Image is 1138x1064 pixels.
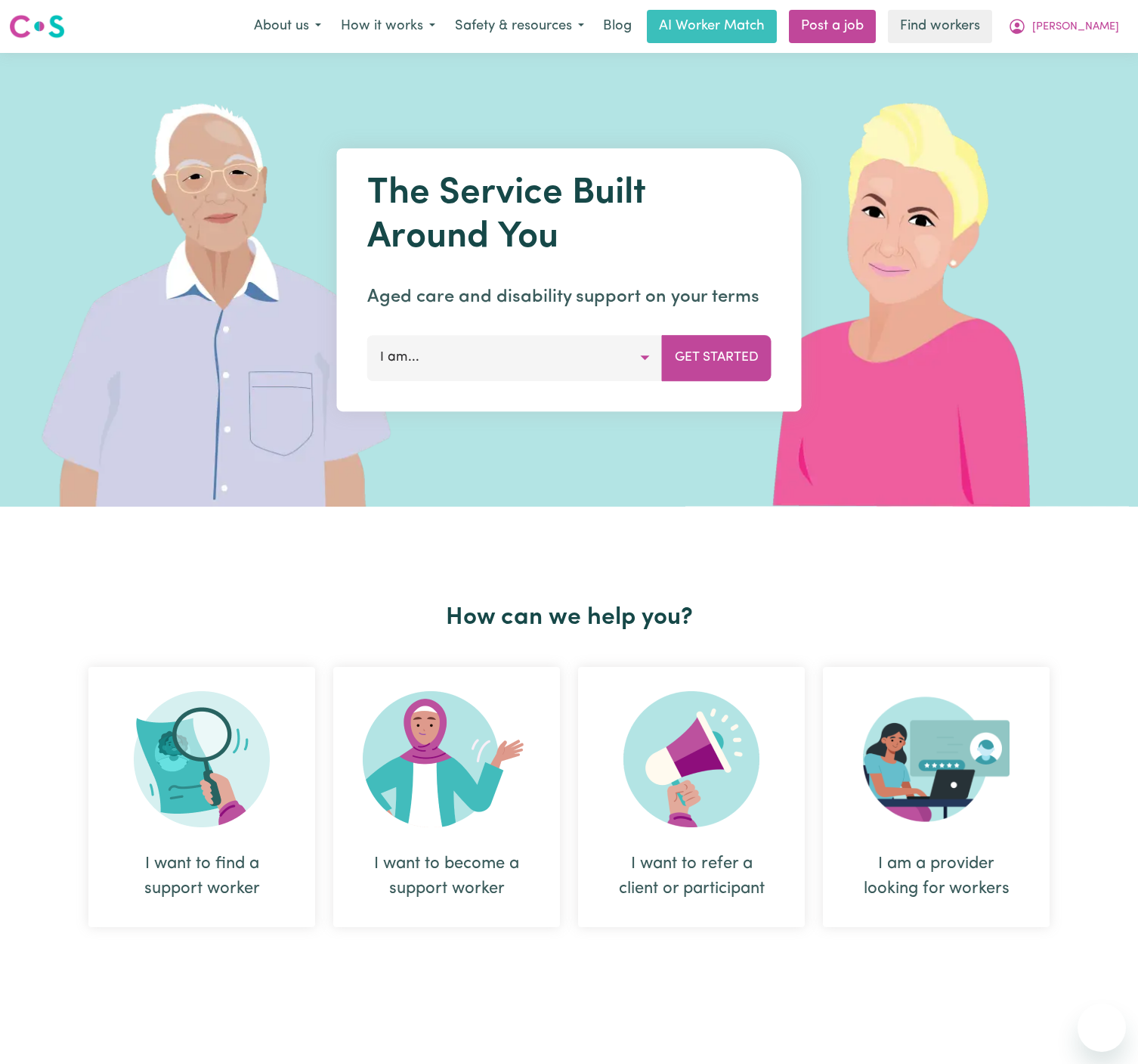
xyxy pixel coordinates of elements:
[594,10,641,43] a: Blog
[9,9,65,44] a: Careseekers logo
[1078,1004,1126,1052] iframe: Button to launch messaging window
[331,11,445,42] button: How it works
[88,667,315,927] div: I want to find a support worker
[445,11,594,42] button: Safety & resources
[789,10,876,43] a: Post a job
[244,11,331,42] button: About us
[578,667,805,927] div: I want to refer a client or participant
[363,691,530,827] img: Become Worker
[370,852,524,901] div: I want to become a support worker
[79,603,1059,632] h2: How can we help you?
[9,13,65,40] img: Careseekers logo
[1032,19,1119,36] span: [PERSON_NAME]
[662,335,772,380] button: Get Started
[367,172,772,259] h1: The Service Built Around You
[998,11,1129,42] button: My Account
[614,852,768,901] div: I want to refer a client or participant
[823,667,1050,927] div: I am a provider looking for workers
[367,335,663,380] button: I am...
[859,852,1013,901] div: I am a provider looking for workers
[623,691,759,827] img: Refer
[134,691,270,827] img: Search
[333,667,560,927] div: I want to become a support worker
[647,10,777,43] a: AI Worker Match
[863,691,1010,827] img: Provider
[125,852,279,901] div: I want to find a support worker
[888,10,992,43] a: Find workers
[367,284,772,311] p: Aged care and disability support on your terms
